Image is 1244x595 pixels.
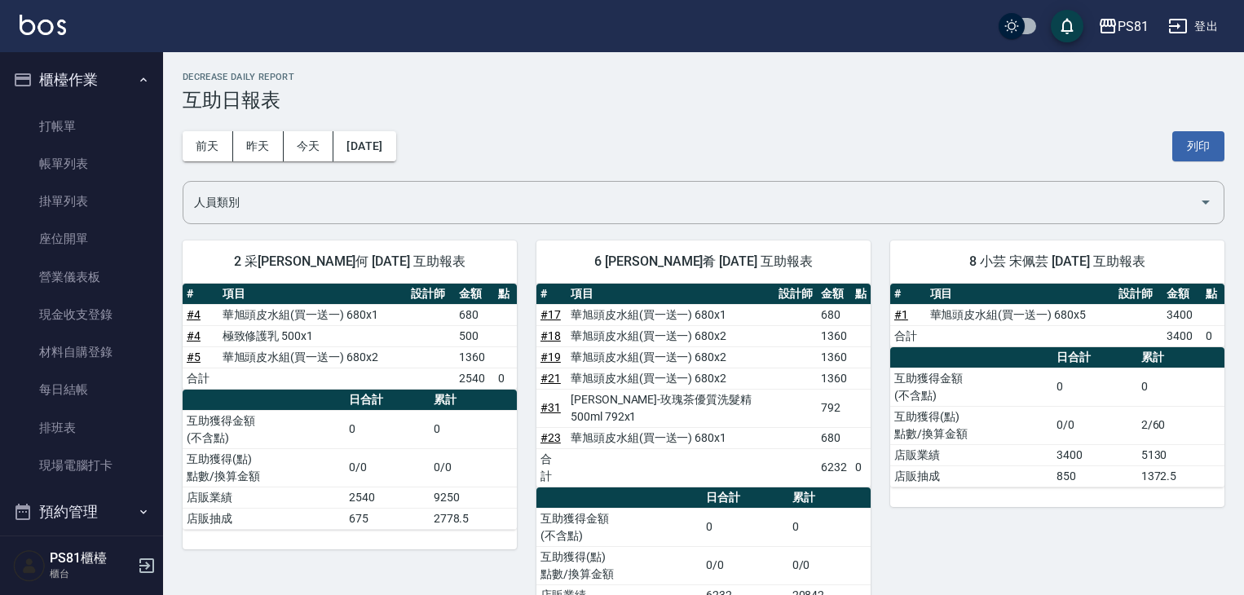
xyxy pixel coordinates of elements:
div: PS81 [1118,16,1149,37]
td: 店販抽成 [890,465,1052,487]
td: 0 [788,508,871,546]
a: #23 [540,431,561,444]
th: 累計 [430,390,517,411]
button: 列印 [1172,131,1224,161]
th: # [890,284,926,305]
td: 3400 [1162,325,1202,346]
th: 金額 [817,284,851,305]
td: 互助獲得金額 (不含點) [183,410,345,448]
td: 0/0 [430,448,517,487]
td: 2540 [345,487,430,508]
td: 0 [494,368,517,389]
h5: PS81櫃檯 [50,550,133,566]
button: 前天 [183,131,233,161]
button: PS81 [1092,10,1155,43]
th: 點 [494,284,517,305]
td: 極致修護乳 500x1 [218,325,407,346]
a: #17 [540,308,561,321]
th: 點 [851,284,871,305]
table: a dense table [183,284,517,390]
table: a dense table [536,284,871,487]
td: 0 [1137,368,1224,406]
td: 680 [455,304,494,325]
th: 日合計 [1052,347,1137,368]
th: 項目 [567,284,774,305]
td: 合計 [183,368,218,389]
a: #5 [187,350,201,364]
td: 華旭頭皮水組(買一送一) 680x2 [567,368,774,389]
span: 6 [PERSON_NAME]肴 [DATE] 互助報表 [556,253,851,270]
a: #18 [540,329,561,342]
a: #4 [187,329,201,342]
button: 預約管理 [7,491,157,533]
a: 材料自購登錄 [7,333,157,371]
th: 金額 [1162,284,1202,305]
td: 店販業績 [183,487,345,508]
td: 華旭頭皮水組(買一送一) 680x5 [926,304,1114,325]
td: 500 [455,325,494,346]
td: 華旭頭皮水組(買一送一) 680x1 [218,304,407,325]
td: 0 [1052,368,1137,406]
td: 850 [1052,465,1137,487]
th: # [536,284,567,305]
td: 華旭頭皮水組(買一送一) 680x1 [567,304,774,325]
td: 680 [817,304,851,325]
table: a dense table [890,347,1224,487]
td: 互助獲得(點) 點數/換算金額 [183,448,345,487]
td: 9250 [430,487,517,508]
a: 排班表 [7,409,157,447]
input: 人員名稱 [190,188,1193,217]
th: 日合計 [345,390,430,411]
td: 675 [345,508,430,529]
td: 合計 [890,325,926,346]
td: 華旭頭皮水組(買一送一) 680x1 [567,427,774,448]
a: 打帳單 [7,108,157,145]
button: save [1051,10,1083,42]
td: 6232 [817,448,851,487]
th: 項目 [218,284,407,305]
td: 2/60 [1137,406,1224,444]
a: 座位開單 [7,220,157,258]
img: Person [13,549,46,582]
a: #31 [540,401,561,414]
a: #4 [187,308,201,321]
h3: 互助日報表 [183,89,1224,112]
th: 累計 [1137,347,1224,368]
td: 1360 [817,346,851,368]
a: 現場電腦打卡 [7,447,157,484]
td: 1360 [455,346,494,368]
td: 5130 [1137,444,1224,465]
td: 0/0 [702,546,788,584]
td: 合計 [536,448,567,487]
button: [DATE] [333,131,395,161]
a: #1 [894,308,908,321]
td: 互助獲得金額 (不含點) [536,508,702,546]
button: 今天 [284,131,334,161]
a: 帳單列表 [7,145,157,183]
button: 登出 [1162,11,1224,42]
button: 櫃檯作業 [7,59,157,101]
a: #19 [540,350,561,364]
span: 2 采[PERSON_NAME]何 [DATE] 互助報表 [202,253,497,270]
th: # [183,284,218,305]
td: 0 [851,448,871,487]
th: 項目 [926,284,1114,305]
button: 昨天 [233,131,284,161]
td: 互助獲得(點) 點數/換算金額 [890,406,1052,444]
td: 792 [817,389,851,427]
button: Open [1193,189,1219,215]
td: 0/0 [345,448,430,487]
table: a dense table [183,390,517,530]
td: 華旭頭皮水組(買一送一) 680x2 [567,325,774,346]
th: 設計師 [1114,284,1163,305]
button: 報表及分析 [7,533,157,575]
th: 設計師 [774,284,817,305]
td: [PERSON_NAME]-玫瑰茶優質洗髮精500ml 792x1 [567,389,774,427]
a: 營業儀表板 [7,258,157,296]
td: 店販抽成 [183,508,345,529]
td: 0/0 [1052,406,1137,444]
th: 設計師 [407,284,456,305]
td: 0/0 [788,546,871,584]
td: 0 [702,508,788,546]
td: 3400 [1052,444,1137,465]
